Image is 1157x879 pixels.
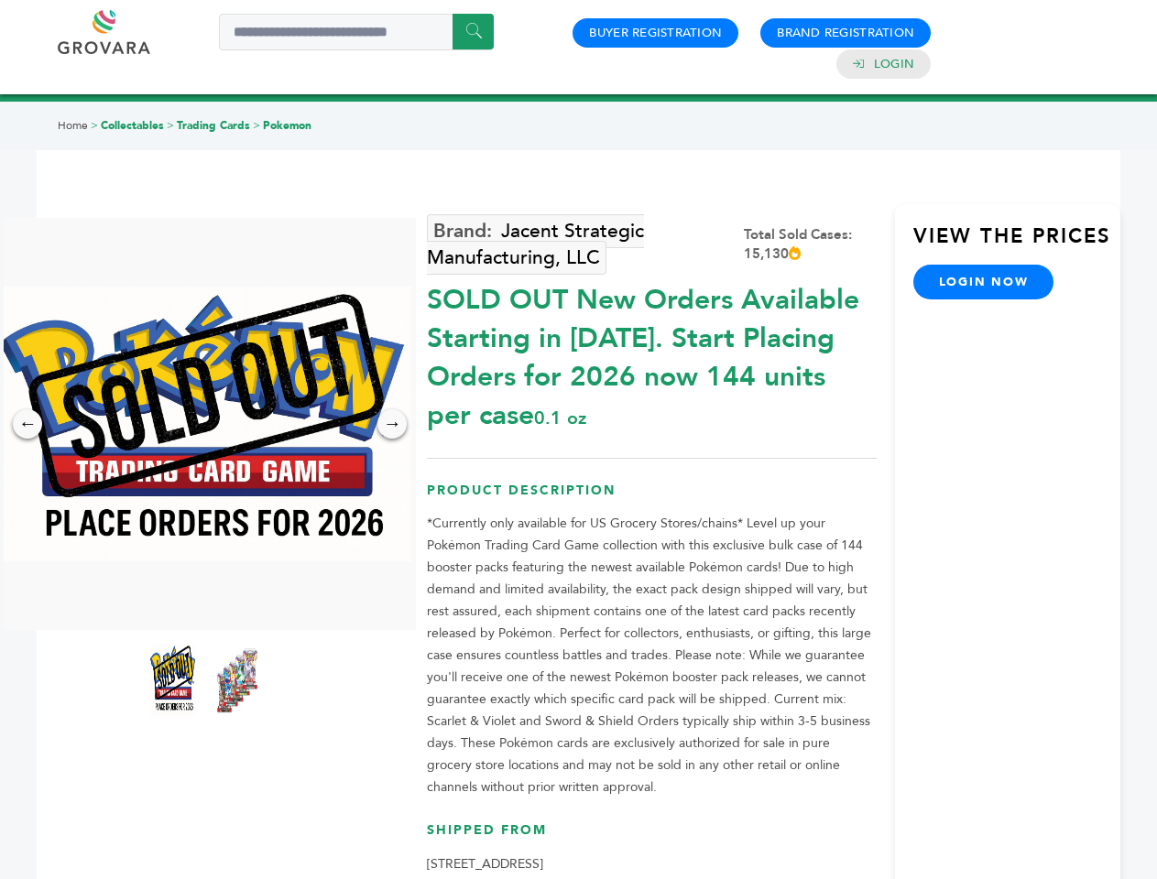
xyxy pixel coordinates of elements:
[58,118,88,133] a: Home
[167,118,174,133] span: >
[13,409,42,439] div: ←
[377,409,407,439] div: →
[427,214,644,275] a: Jacent Strategic Manufacturing, LLC
[913,222,1120,265] h3: View the Prices
[214,644,260,717] img: *SOLD OUT* New Orders Available Starting in 2026. Start Placing Orders for 2026 now! 144 units pe...
[150,644,196,717] img: *SOLD OUT* New Orders Available Starting in 2026. Start Placing Orders for 2026 now! 144 units pe...
[91,118,98,133] span: >
[427,821,877,853] h3: Shipped From
[744,225,877,264] div: Total Sold Cases: 15,130
[777,25,914,41] a: Brand Registration
[534,406,586,430] span: 0.1 oz
[427,513,877,798] p: *Currently only available for US Grocery Stores/chains* Level up your Pokémon Trading Card Game c...
[219,14,494,50] input: Search a product or brand...
[589,25,722,41] a: Buyer Registration
[913,265,1054,299] a: login now
[427,482,877,514] h3: Product Description
[874,56,914,72] a: Login
[263,118,311,133] a: Pokemon
[101,118,164,133] a: Collectables
[427,272,877,435] div: SOLD OUT New Orders Available Starting in [DATE]. Start Placing Orders for 2026 now 144 units per...
[253,118,260,133] span: >
[177,118,250,133] a: Trading Cards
